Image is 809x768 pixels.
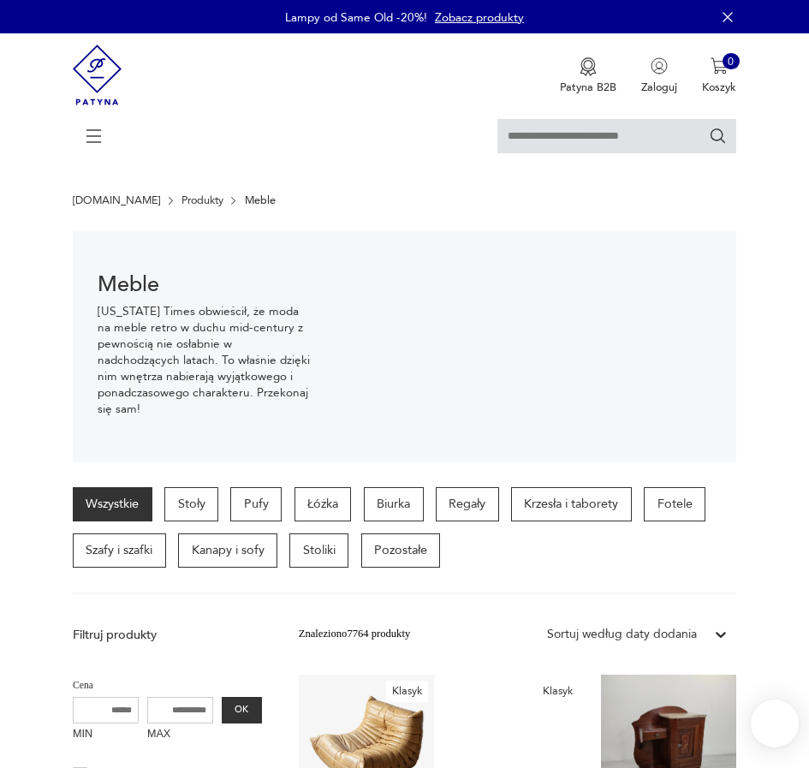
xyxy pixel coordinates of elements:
[299,626,410,643] div: Znaleziono 7764 produkty
[361,533,441,568] a: Pozostałe
[641,80,677,95] p: Zaloguj
[651,57,668,74] img: Ikonka użytkownika
[73,723,139,747] label: MIN
[98,277,313,292] h1: Meble
[436,487,499,521] a: Regały
[73,33,122,116] img: Patyna - sklep z meblami i dekoracjami vintage
[73,194,160,206] a: [DOMAIN_NAME]
[147,723,213,747] label: MAX
[289,533,348,568] a: Stoliki
[560,80,616,95] p: Patyna B2B
[181,194,223,206] a: Produkty
[702,80,736,95] p: Koszyk
[178,533,277,568] a: Kanapy i sofy
[711,57,728,74] img: Ikona koszyka
[98,304,313,417] p: [US_STATE] Times obwieścił, że moda na meble retro w duchu mid-century z pewnością nie osłabnie w...
[560,57,616,95] a: Ikona medaluPatyna B2B
[702,57,736,95] button: 0Koszyk
[644,487,705,521] a: Fotele
[560,57,616,95] button: Patyna B2B
[338,231,736,462] img: Meble
[73,677,262,694] p: Cena
[364,487,424,521] a: Biurka
[222,697,262,724] button: OK
[751,700,799,747] iframe: Smartsupp widget button
[245,194,276,206] p: Meble
[547,626,697,643] div: Sortuj według daty dodania
[641,57,677,95] button: Zaloguj
[709,127,728,146] button: Szukaj
[435,9,524,26] a: Zobacz produkty
[73,487,152,521] a: Wszystkie
[230,487,282,521] a: Pufy
[73,627,262,644] p: Filtruj produkty
[73,533,166,568] a: Szafy i szafki
[285,9,427,26] p: Lampy od Same Old -20%!
[580,57,597,76] img: Ikona medalu
[294,487,352,521] a: Łóżka
[511,487,632,521] a: Krzesła i taborety
[164,487,218,521] a: Stoły
[723,53,740,70] div: 0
